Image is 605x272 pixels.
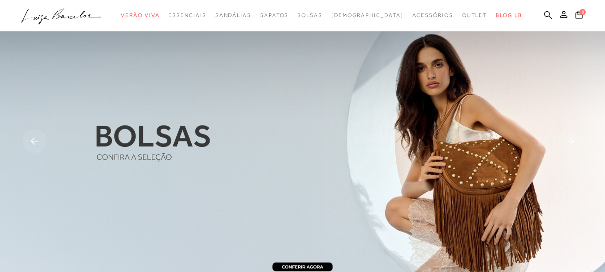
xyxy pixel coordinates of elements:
[215,7,251,24] a: categoryNavScreenReaderText
[412,7,453,24] a: categoryNavScreenReaderText
[121,7,159,24] a: categoryNavScreenReaderText
[496,12,522,18] span: BLOG LB
[462,7,487,24] a: categoryNavScreenReaderText
[297,12,322,18] span: Bolsas
[579,9,586,15] span: 0
[168,7,206,24] a: categoryNavScreenReaderText
[412,12,453,18] span: Acessórios
[331,7,403,24] a: noSubCategoriesText
[331,12,403,18] span: [DEMOGRAPHIC_DATA]
[121,12,159,18] span: Verão Viva
[573,10,585,22] button: 0
[260,12,288,18] span: Sapatos
[496,7,522,24] a: BLOG LB
[168,12,206,18] span: Essenciais
[462,12,487,18] span: Outlet
[260,7,288,24] a: categoryNavScreenReaderText
[215,12,251,18] span: Sandálias
[297,7,322,24] a: categoryNavScreenReaderText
